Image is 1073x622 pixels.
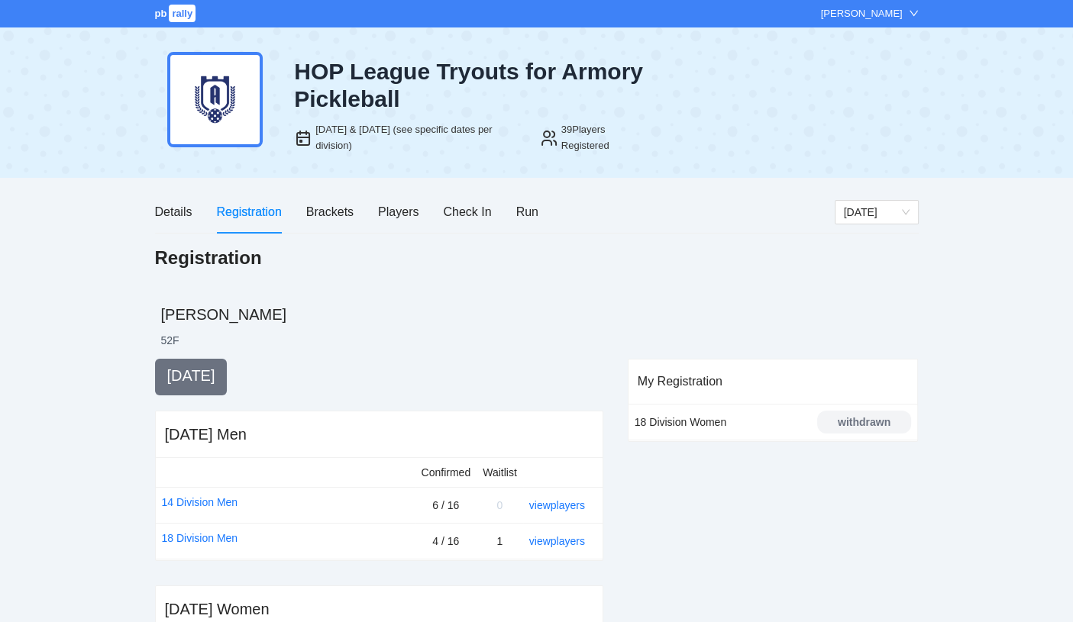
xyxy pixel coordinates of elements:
[162,494,238,511] a: 14 Division Men
[165,424,247,445] div: [DATE] Men
[635,414,786,430] div: 18 Division Women
[516,202,538,221] div: Run
[216,202,281,221] div: Registration
[529,535,585,547] a: view players
[155,246,262,270] h1: Registration
[821,6,903,21] div: [PERSON_NAME]
[638,359,909,403] div: My Registration
[415,488,477,524] td: 6 / 16
[844,201,910,224] span: Thursday
[529,499,585,511] a: view players
[477,524,523,559] td: 1
[155,8,199,19] a: pbrally
[315,122,522,153] div: [DATE] & [DATE] (see specific dates per division)
[165,598,270,620] div: [DATE] Women
[155,202,192,221] div: Details
[162,530,238,546] a: 18 Division Men
[294,58,651,113] div: HOP League Tryouts for Armory Pickleball
[161,304,919,325] h2: [PERSON_NAME]
[422,464,471,481] div: Confirmed
[167,367,215,384] span: [DATE]
[306,202,354,221] div: Brackets
[378,202,419,221] div: Players
[496,499,503,511] span: 0
[483,464,517,481] div: Waitlist
[169,5,196,22] span: rally
[443,202,491,221] div: Check In
[819,414,910,430] div: withdrawn
[167,52,263,147] img: armory-dark-blue.png
[155,8,167,19] span: pb
[415,524,477,559] td: 4 / 16
[909,8,919,18] span: down
[161,333,179,348] li: 52 F
[561,122,651,153] div: 39 Players Registered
